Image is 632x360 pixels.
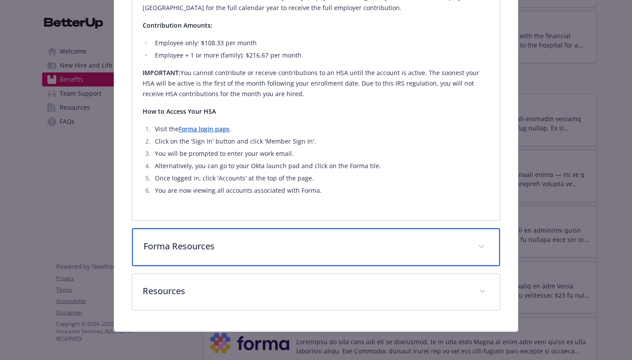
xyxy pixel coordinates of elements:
li: Alternatively, you can go to your Okta launch pad and click on the Forma tile. [152,161,489,171]
div: Forma Resources [132,228,500,266]
div: Resources [132,274,500,310]
a: Forma login page [179,125,230,133]
strong: Contribution Amounts: [143,21,212,29]
p: You cannot contribute or receive contributions to an HSA until the account is active. The soonest... [143,68,489,99]
li: Employee only: $108.33 per month [152,38,489,48]
p: Resources [143,284,468,298]
li: You are now viewing all accounts associated with Forma. [152,185,489,196]
li: You will be prompted to enter your work email. [152,148,489,159]
li: Visit the . [152,124,489,134]
li: Click on the 'Sign In' button and click 'Member Sign In'. [152,136,489,147]
li: Once logged in, click 'Accounts' at the top of the page. [152,173,489,184]
p: Forma Resources [144,240,467,253]
li: Employee + 1 or more (family): $216.67 per month [152,50,489,61]
strong: IMPORTANT: [143,68,180,77]
strong: How to Access Your HSA [143,107,216,115]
